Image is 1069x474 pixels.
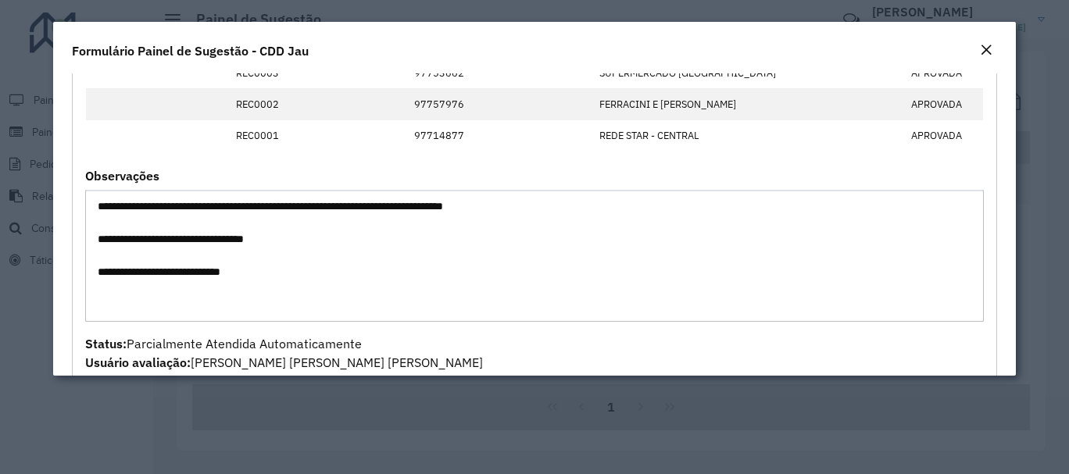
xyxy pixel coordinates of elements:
[406,88,592,119] td: 97757976
[903,88,983,119] td: APROVADA
[85,166,159,185] label: Observações
[591,57,821,88] td: SUPERMERCADO [GEOGRAPHIC_DATA]
[85,336,483,389] span: Parcialmente Atendida Automaticamente [PERSON_NAME] [PERSON_NAME] [PERSON_NAME] [DATE]
[406,57,592,88] td: 97753662
[903,120,983,151] td: APROVADA
[72,41,309,60] h4: Formulário Painel de Sugestão - CDD Jau
[903,57,983,88] td: APROVADA
[85,336,127,351] strong: Status:
[980,44,992,56] em: Fechar
[406,120,592,151] td: 97714877
[227,88,299,119] td: REC0002
[85,373,116,389] strong: Data:
[85,355,191,370] strong: Usuário avaliação:
[591,88,821,119] td: FERRACINI E [PERSON_NAME]
[227,57,299,88] td: REC0003
[591,120,821,151] td: REDE STAR - CENTRAL
[227,120,299,151] td: REC0001
[975,41,997,61] button: Close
